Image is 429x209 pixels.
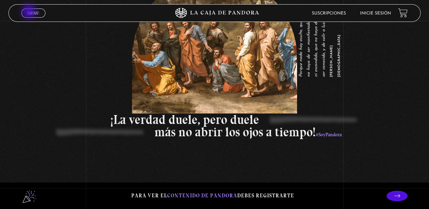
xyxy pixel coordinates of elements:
p: Para ver el debes registrarte [131,191,294,201]
a: Suscripciones [312,11,346,16]
p: Porque nada hay oculto, que no haya de ser manifestado; ni escondido, que no haya de ser conocido... [297,20,343,77]
a: Inicie sesión [360,11,391,16]
span: [PERSON_NAME][DEMOGRAPHIC_DATA] [327,20,342,77]
a: View your shopping cart [398,8,408,18]
span: Cerrar [25,17,42,22]
span: contenido de Pandora [167,192,237,199]
span: #SoyPandora [316,132,342,137]
span: Menu [27,11,39,15]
